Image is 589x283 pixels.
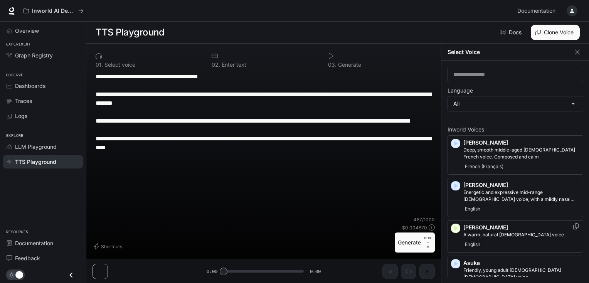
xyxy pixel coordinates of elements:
[448,88,473,93] p: Language
[96,62,103,67] p: 0 1 .
[463,267,580,281] p: Friendly, young adult Japanese female voice
[328,62,337,67] p: 0 3 .
[414,216,435,223] p: 487 / 1000
[463,231,580,238] p: A warm, natural female voice
[15,270,23,279] span: Dark mode toggle
[499,25,525,40] a: Docs
[220,62,246,67] p: Enter text
[3,49,83,62] a: Graph Registry
[463,204,482,214] span: English
[96,25,164,40] h1: TTS Playground
[448,96,583,111] div: All
[463,224,580,231] p: [PERSON_NAME]
[212,62,220,67] p: 0 2 .
[15,112,27,120] span: Logs
[3,251,83,265] a: Feedback
[15,51,53,59] span: Graph Registry
[103,62,135,67] p: Select voice
[463,181,580,189] p: [PERSON_NAME]
[3,140,83,153] a: LLM Playground
[448,127,583,132] p: Inworld Voices
[15,158,56,166] span: TTS Playground
[531,25,580,40] button: Clone Voice
[424,236,432,249] p: ⏎
[463,259,580,267] p: Asuka
[62,267,80,283] button: Close drawer
[3,94,83,108] a: Traces
[337,62,361,67] p: Generate
[32,8,75,14] p: Inworld AI Demos
[3,236,83,250] a: Documentation
[572,223,580,229] button: Copy Voice ID
[517,6,555,16] span: Documentation
[463,147,580,160] p: Deep, smooth middle-aged male French voice. Composed and calm
[15,239,53,247] span: Documentation
[3,24,83,37] a: Overview
[463,139,580,147] p: [PERSON_NAME]
[463,240,482,249] span: English
[395,232,435,253] button: GenerateCTRL +⏎
[15,254,40,262] span: Feedback
[15,97,32,105] span: Traces
[15,82,45,90] span: Dashboards
[93,240,125,253] button: Shortcuts
[402,224,427,231] p: $ 0.004870
[463,189,580,203] p: Energetic and expressive mid-range male voice, with a mildly nasal quality
[3,109,83,123] a: Logs
[3,155,83,168] a: TTS Playground
[3,79,83,93] a: Dashboards
[463,162,505,171] span: French (Français)
[424,236,432,245] p: CTRL +
[20,3,87,19] button: All workspaces
[15,143,57,151] span: LLM Playground
[15,27,39,35] span: Overview
[514,3,561,19] a: Documentation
